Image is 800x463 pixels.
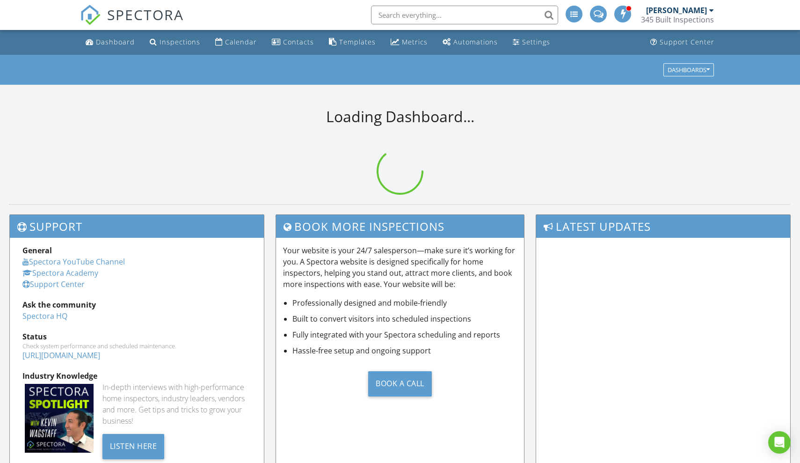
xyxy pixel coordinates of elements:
[402,37,428,46] div: Metrics
[102,441,165,451] a: Listen Here
[22,299,251,310] div: Ask the community
[160,37,200,46] div: Inspections
[368,371,432,397] div: Book a Call
[371,6,558,24] input: Search everything...
[102,382,251,426] div: In-depth interviews with high-performance home inspectors, industry leaders, vendors and more. Ge...
[292,329,517,340] li: Fully integrated with your Spectora scheduling and reports
[22,279,85,289] a: Support Center
[211,34,261,51] a: Calendar
[22,350,100,360] a: [URL][DOMAIN_NAME]
[292,297,517,309] li: Professionally designed and mobile-friendly
[96,37,135,46] div: Dashboard
[768,431,791,454] div: Open Intercom Messenger
[22,245,52,256] strong: General
[80,5,101,25] img: The Best Home Inspection Software - Spectora
[292,313,517,324] li: Built to convert visitors into scheduled inspections
[25,384,94,453] img: Spectoraspolightmain
[283,364,517,404] a: Book a Call
[268,34,318,51] a: Contacts
[536,215,790,238] h3: Latest Updates
[387,34,431,51] a: Metrics
[453,37,498,46] div: Automations
[509,34,554,51] a: Settings
[646,6,707,15] div: [PERSON_NAME]
[146,34,204,51] a: Inspections
[80,13,184,32] a: SPECTORA
[107,5,184,24] span: SPECTORA
[102,434,165,459] div: Listen Here
[668,66,710,73] div: Dashboards
[225,37,257,46] div: Calendar
[522,37,550,46] div: Settings
[292,345,517,356] li: Hassle-free setup and ongoing support
[641,15,714,24] div: 345 Built Inspections
[22,331,251,342] div: Status
[439,34,502,51] a: Automations (Advanced)
[663,63,714,76] button: Dashboards
[22,342,251,350] div: Check system performance and scheduled maintenance.
[22,311,67,321] a: Spectora HQ
[22,268,98,278] a: Spectora Academy
[10,215,264,238] h3: Support
[22,370,251,382] div: Industry Knowledge
[647,34,718,51] a: Support Center
[283,37,314,46] div: Contacts
[22,257,125,267] a: Spectora YouTube Channel
[82,34,138,51] a: Dashboard
[339,37,376,46] div: Templates
[660,37,714,46] div: Support Center
[283,245,517,290] p: Your website is your 24/7 salesperson—make sure it’s working for you. A Spectora website is desig...
[325,34,379,51] a: Templates
[276,215,524,238] h3: Book More Inspections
